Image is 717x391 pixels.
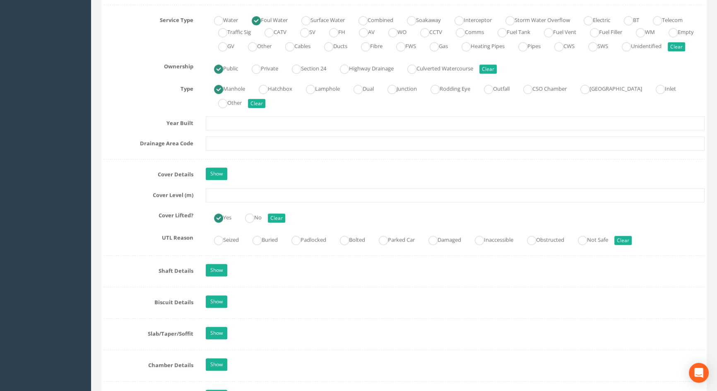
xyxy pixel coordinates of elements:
label: WO [380,25,407,37]
label: Empty [660,25,694,37]
label: CSO Chamber [515,82,567,94]
label: WM [628,25,655,37]
label: Water [206,13,238,25]
label: Private [243,62,278,74]
label: Ducts [316,39,347,51]
label: Cover Lifted? [97,209,200,219]
label: Soakaway [399,13,441,25]
label: Foul Water [243,13,288,25]
label: Section 24 [284,62,326,74]
button: Clear [668,42,685,51]
a: Show [206,264,227,276]
button: Clear [268,213,285,223]
label: Unidentified [614,39,662,51]
a: Show [206,295,227,308]
label: Fuel Tank [489,25,530,37]
button: Clear [479,65,497,74]
label: Ownership [97,60,200,70]
label: Cover Details [97,168,200,178]
label: Cover Level (m) [97,188,200,199]
label: [GEOGRAPHIC_DATA] [572,82,642,94]
label: Heating Pipes [453,39,505,51]
label: Highway Drainage [332,62,394,74]
label: Slab/Taper/Soffit [97,327,200,338]
label: Gas [421,39,448,51]
label: Rodding Eye [422,82,470,94]
label: Year Built [97,116,200,127]
label: Electric [575,13,610,25]
label: No [237,211,262,223]
a: Show [206,168,227,180]
label: SV [292,25,315,37]
label: AV [351,25,375,37]
label: FH [321,25,345,37]
label: Dual [345,82,374,94]
label: Pipes [510,39,541,51]
label: Fuel Vent [536,25,576,37]
label: Combined [350,13,393,25]
label: Padlocked [283,233,326,245]
label: Interceptor [446,13,492,25]
label: Cables [277,39,310,51]
button: Clear [248,99,265,108]
label: Lamphole [298,82,340,94]
label: Bolted [332,233,365,245]
label: CCTV [412,25,442,37]
label: Drainage Area Code [97,137,200,147]
label: Biscuit Details [97,295,200,306]
label: Service Type [97,13,200,24]
label: Comms [448,25,484,37]
a: Show [206,327,227,339]
label: Damaged [420,233,461,245]
div: Open Intercom Messenger [689,363,709,383]
label: CWS [546,39,575,51]
label: Other [210,96,242,108]
label: Buried [244,233,278,245]
label: Public [206,62,238,74]
label: Seized [206,233,239,245]
label: BT [616,13,639,25]
label: FWS [388,39,416,51]
label: Hatchbox [250,82,292,94]
label: Surface Water [293,13,345,25]
label: Telecom [645,13,683,25]
label: Storm Water Overflow [497,13,570,25]
label: Obstructed [519,233,564,245]
a: Show [206,358,227,371]
label: Outfall [476,82,510,94]
label: Other [240,39,272,51]
label: Inlet [647,82,676,94]
label: Culverted Watercourse [399,62,473,74]
button: Clear [614,236,632,245]
label: Type [97,82,200,93]
label: Not Safe [570,233,608,245]
label: Traffic Sig [210,25,251,37]
label: Parked Car [371,233,415,245]
label: Fibre [353,39,383,51]
label: CATV [256,25,286,37]
label: Shaft Details [97,264,200,275]
label: SWS [580,39,608,51]
label: GV [210,39,234,51]
label: Junction [379,82,417,94]
label: Inaccessible [467,233,513,245]
label: Yes [206,211,231,223]
label: Chamber Details [97,358,200,369]
label: Manhole [206,82,245,94]
label: UTL Reason [97,231,200,242]
label: Fuel Filler [582,25,622,37]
